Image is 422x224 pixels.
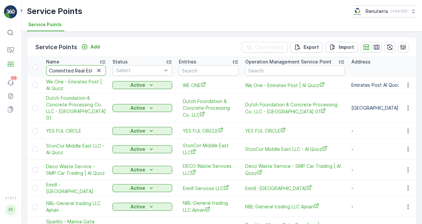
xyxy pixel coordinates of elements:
p: Add [91,44,100,50]
span: Dutch Foundation & Concrete Processing Co. LLC - [GEOGRAPHIC_DATA] 01 [245,101,345,115]
p: 99 [11,75,17,81]
p: Active [130,105,145,111]
a: Emrill -Yansoon Buildings [245,185,345,192]
p: Entities [179,58,196,65]
p: Status [112,58,128,65]
input: Search [245,65,345,76]
span: v 1.51.1 [4,196,17,200]
a: Emrill Services LLC [183,185,235,192]
p: Import [339,44,354,51]
img: Screenshot_2024-07-26_at_13.33.01.png [353,8,363,15]
a: DECO Waste Services LLC [183,163,235,176]
a: NBL-General trading LLC Ajman [183,200,235,213]
a: Emrill -Yansoon Buildings [46,181,106,195]
div: Toggle Row Selected [33,82,38,88]
button: Active [112,127,172,135]
a: NBL-General trading LLC Ajman [245,203,345,210]
span: Dutch Foundation & Concrete Processing Co. LLC - [GEOGRAPHIC_DATA] 01 [46,95,106,121]
p: Operation Management Service Point [245,58,331,65]
div: FF [6,205,16,215]
p: Select [116,67,162,74]
span: Emrill -[GEOGRAPHIC_DATA] [46,181,106,195]
p: ( +04:00 ) [390,9,407,14]
p: Active [130,167,145,173]
a: Dutch Foundation & Concrete Processing Co. LLC - EMAAR Marina Place 01 [245,101,345,115]
p: Active [130,185,145,191]
a: StonCor Middle East LLC - Al Quoz [245,146,345,153]
a: YES FUL CIRCLE [46,128,106,134]
a: Dutch Foundation & Concrete Processing Co. LLC - EMAAR Marina Place 01 [46,95,106,121]
p: Renuterra [366,8,388,15]
p: Active [130,146,145,153]
div: Toggle Row Selected [33,204,38,209]
button: Active [112,166,172,174]
a: StonCor Middle East LLC [183,142,235,156]
p: Active [130,203,145,210]
button: Clear Filters [242,42,288,53]
a: WE ONE [183,82,235,89]
button: Renuterra(+04:00) [353,5,417,17]
a: We One - Emirates Post | Al Quoz [245,82,345,89]
span: Emrill -[GEOGRAPHIC_DATA] [245,185,345,192]
p: Name [46,58,59,65]
button: FF [4,201,17,219]
div: Toggle Row Selected [33,147,38,152]
a: 99 [4,76,17,89]
a: Dutch Foundation & Concrete Processing Co. LLC [183,98,235,118]
a: Deco Waste Service - SMP Car Trading | Al Quoz [245,163,345,176]
a: YES FUL CIRCLE [183,127,235,134]
div: Toggle Row Selected [33,128,38,134]
a: We One - Emirates Post | Al Quoz [46,78,106,92]
button: Add [79,43,103,51]
img: logo [4,5,17,19]
div: Toggle Row Selected [33,105,38,111]
p: Active [130,128,145,134]
p: Address [351,58,371,65]
input: Search [179,65,239,76]
div: Toggle Row Selected [33,185,38,191]
input: Search [46,65,106,76]
p: Service Points [27,6,82,17]
button: Active [112,184,172,192]
a: Deco Waste Service - SMP Car Trading | Al Quoz [46,163,106,176]
div: Toggle Row Selected [33,167,38,172]
button: Export [290,42,323,53]
a: NBL-General trading LLC Ajman [46,200,106,213]
p: Service Points [35,43,77,52]
a: StonCor Middle East LLC - Al Quoz [46,143,106,156]
button: Import [325,42,358,53]
p: Export [304,44,319,51]
span: Service Points [28,21,62,28]
button: Active [112,145,172,153]
button: Active [112,104,172,112]
p: Clear Filters [255,44,284,51]
p: Active [130,82,145,88]
a: YES FUL CIRCLE [245,127,345,134]
button: Active [112,81,172,89]
button: Active [112,203,172,211]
